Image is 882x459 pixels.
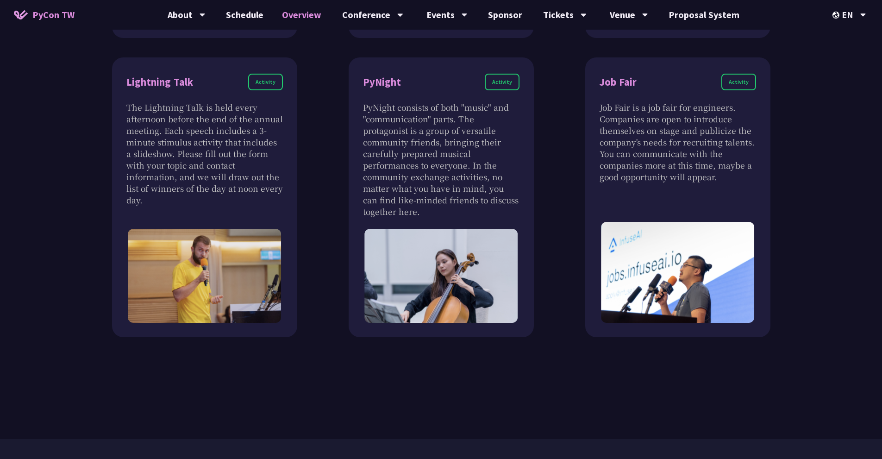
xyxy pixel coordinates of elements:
span: PyCon TW [32,8,75,22]
img: PyNight [364,229,518,323]
div: PyNight [363,74,401,90]
p: Job Fair is a job fair for engineers. Companies are open to introduce themselves on stage and pub... [600,101,756,182]
img: Job Fair [601,222,755,323]
a: PyCon TW [5,3,84,26]
div: Job Fair [600,74,637,90]
div: Lightning Talk [126,74,193,90]
div: Activity [248,74,283,90]
div: Activity [485,74,519,90]
p: The Lightning Talk is held every afternoon before the end of the annual meeting. Each speech incl... [126,101,283,206]
img: Lightning Talk [128,229,281,323]
img: Locale Icon [832,12,842,19]
p: PyNight consists of both "music" and "communication" parts. The protagonist is a group of versati... [363,101,519,217]
div: Activity [721,74,756,90]
img: Home icon of PyCon TW 2025 [14,10,28,19]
